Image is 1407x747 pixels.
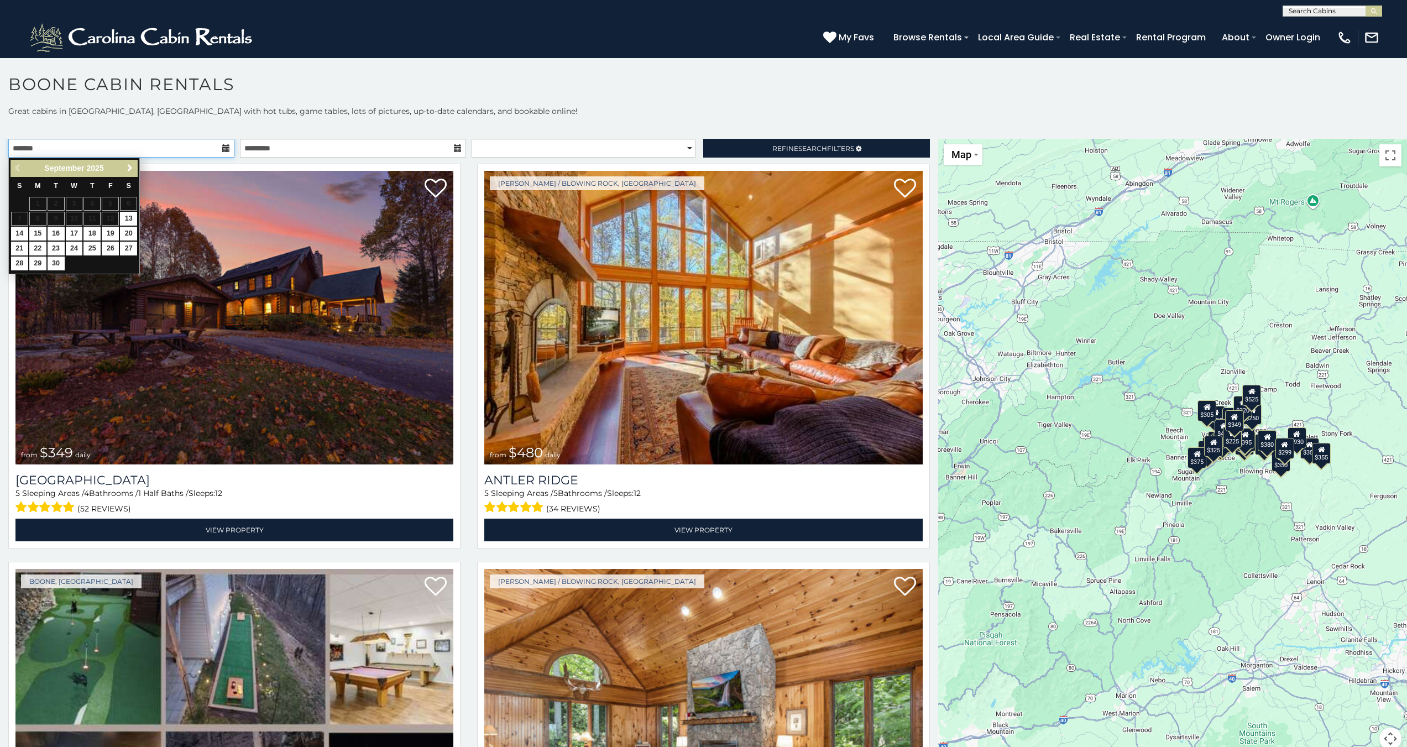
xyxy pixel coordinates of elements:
div: $350 [1272,450,1290,471]
div: $349 [1225,410,1244,431]
span: Tuesday [54,182,58,190]
a: 21 [11,242,28,255]
div: $315 [1235,433,1253,455]
span: 12 [215,488,222,498]
div: $525 [1242,384,1261,405]
a: Add to favorites [894,177,916,201]
a: Add to favorites [425,576,447,599]
span: Friday [108,182,113,190]
a: 15 [29,227,46,241]
button: Toggle fullscreen view [1379,144,1401,166]
div: $320 [1233,395,1252,416]
span: daily [545,451,561,459]
span: Search [798,144,827,153]
button: Change map style [944,144,982,165]
a: My Favs [823,30,877,45]
div: $380 [1258,430,1277,451]
div: $225 [1223,427,1242,448]
a: Boone, [GEOGRAPHIC_DATA] [21,574,142,588]
a: 25 [83,242,101,255]
span: (52 reviews) [77,502,131,516]
a: Rental Program [1131,28,1211,47]
a: Local Area Guide [972,28,1059,47]
span: $480 [509,445,543,461]
a: 13 [120,212,137,226]
div: Sleeping Areas / Bathrooms / Sleeps: [484,488,922,516]
a: Add to favorites [425,177,447,201]
span: 5 [15,488,20,498]
span: Wednesday [71,182,77,190]
a: 16 [48,227,65,241]
span: 5 [553,488,558,498]
a: 23 [48,242,65,255]
a: 28 [11,257,28,270]
span: 2025 [87,164,104,173]
a: About [1216,28,1255,47]
a: 29 [29,257,46,270]
div: $410 [1215,419,1233,440]
a: 14 [11,227,28,241]
a: 30 [48,257,65,270]
span: Next [125,164,134,173]
div: $930 [1288,427,1306,448]
a: [GEOGRAPHIC_DATA] [15,473,453,488]
a: 22 [29,242,46,255]
a: Diamond Creek Lodge from $349 daily [15,171,453,464]
img: Antler Ridge [484,171,922,464]
img: Diamond Creek Lodge [15,171,453,464]
a: Real Estate [1064,28,1126,47]
div: $375 [1188,447,1206,468]
span: from [21,451,38,459]
a: 26 [102,242,119,255]
a: Add to favorites [894,576,916,599]
img: White-1-2.png [28,21,257,54]
a: RefineSearchFilters [703,139,929,158]
div: $355 [1312,442,1331,463]
a: 24 [66,242,83,255]
span: Thursday [90,182,95,190]
div: $565 [1222,408,1241,429]
div: $330 [1198,441,1217,462]
a: 20 [120,227,137,241]
div: $675 [1237,430,1256,451]
div: $695 [1255,433,1274,455]
div: Sleeping Areas / Bathrooms / Sleeps: [15,488,453,516]
a: View Property [484,519,922,541]
a: Browse Rentals [888,28,967,47]
span: 4 [84,488,89,498]
a: [PERSON_NAME] / Blowing Rock, [GEOGRAPHIC_DATA] [490,574,704,588]
a: [PERSON_NAME] / Blowing Rock, [GEOGRAPHIC_DATA] [490,176,704,190]
div: $355 [1300,437,1319,458]
a: 19 [102,227,119,241]
div: $250 [1243,404,1262,425]
span: Monday [35,182,41,190]
img: mail-regular-white.png [1364,30,1379,45]
span: $349 [40,445,73,461]
span: 5 [484,488,489,498]
span: daily [75,451,91,459]
div: $325 [1204,435,1223,456]
a: 18 [83,227,101,241]
span: September [44,164,84,173]
a: Antler Ridge from $480 daily [484,171,922,464]
a: 17 [66,227,83,241]
span: 12 [634,488,641,498]
span: Map [951,149,971,160]
a: 27 [120,242,137,255]
a: Antler Ridge [484,473,922,488]
div: $299 [1275,438,1294,459]
div: $305 [1197,400,1216,421]
a: Owner Login [1260,28,1326,47]
span: My Favs [839,30,874,44]
h3: Diamond Creek Lodge [15,473,453,488]
span: Sunday [17,182,22,190]
div: $395 [1236,427,1254,448]
span: Refine Filters [772,144,854,153]
span: from [490,451,506,459]
a: View Property [15,519,453,541]
span: Saturday [127,182,131,190]
img: phone-regular-white.png [1337,30,1352,45]
a: Next [123,161,137,175]
span: 1 Half Baths / [138,488,189,498]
